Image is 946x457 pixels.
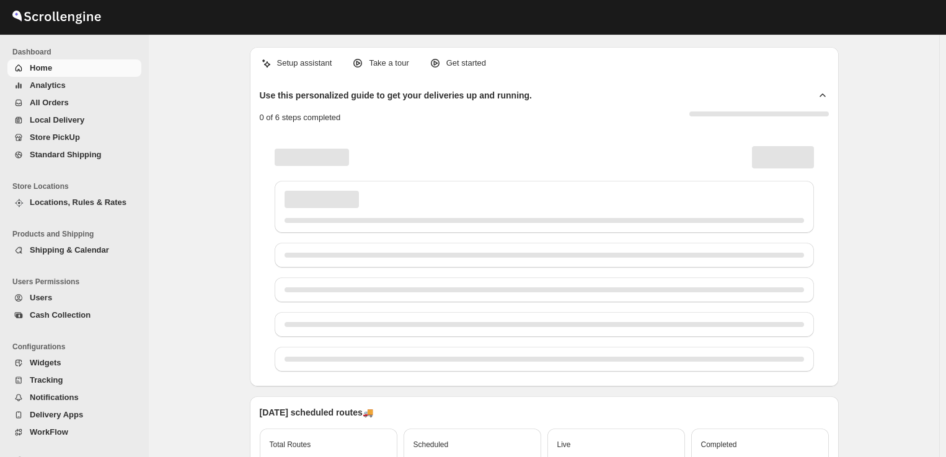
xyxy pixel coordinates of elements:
[7,424,141,441] button: WorkFlow
[30,410,83,419] span: Delivery Apps
[7,94,141,111] button: All Orders
[260,406,829,419] p: [DATE] scheduled routes 🚚
[30,245,109,255] span: Shipping & Calendar
[30,393,79,402] span: Notifications
[260,111,341,124] p: 0 of 6 steps completed
[30,133,80,142] span: Store PickUp
[30,293,52,302] span: Users
[12,277,143,287] span: Users Permissions
[277,57,332,69] p: Setup assistant
[260,134,829,376] div: Page loading
[12,342,143,352] span: Configurations
[369,57,409,69] p: Take a tour
[7,289,141,307] button: Users
[701,440,737,449] span: Completed
[413,440,449,449] span: Scheduled
[7,372,141,389] button: Tracking
[30,150,102,159] span: Standard Shipping
[7,77,141,94] button: Analytics
[12,181,143,191] span: Store Locations
[7,59,141,77] button: Home
[7,389,141,406] button: Notifications
[30,375,63,385] span: Tracking
[30,98,69,107] span: All Orders
[12,229,143,239] span: Products and Shipping
[260,89,533,102] h2: Use this personalized guide to get your deliveries up and running.
[30,358,61,367] span: Widgets
[7,194,141,211] button: Locations, Rules & Rates
[7,406,141,424] button: Delivery Apps
[30,81,66,90] span: Analytics
[30,427,68,437] span: WorkFlow
[557,440,571,449] span: Live
[7,242,141,259] button: Shipping & Calendar
[12,47,143,57] span: Dashboard
[30,115,84,124] span: Local Delivery
[30,63,52,72] span: Home
[30,198,126,207] span: Locations, Rules & Rates
[446,57,486,69] p: Get started
[270,440,311,449] span: Total Routes
[7,307,141,324] button: Cash Collection
[30,310,91,320] span: Cash Collection
[7,354,141,372] button: Widgets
